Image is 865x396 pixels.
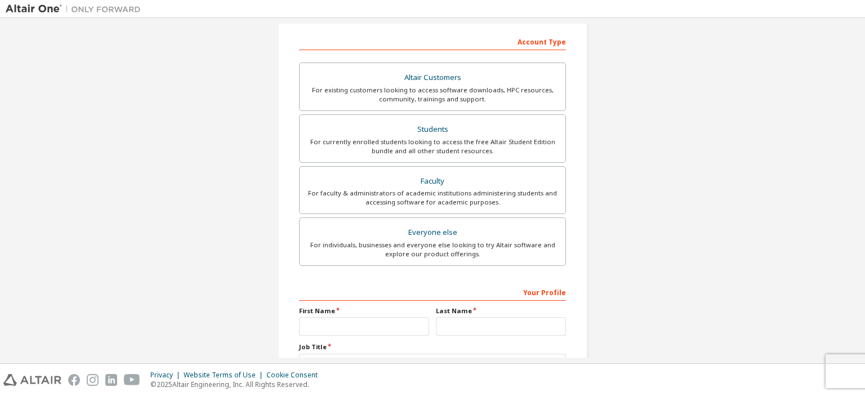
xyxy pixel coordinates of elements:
div: Cookie Consent [266,371,324,380]
div: Privacy [150,371,184,380]
div: Everyone else [306,225,559,241]
div: Website Terms of Use [184,371,266,380]
label: Job Title [299,342,566,351]
div: For individuals, businesses and everyone else looking to try Altair software and explore our prod... [306,241,559,259]
p: © 2025 Altair Engineering, Inc. All Rights Reserved. [150,380,324,389]
div: Faculty [306,173,559,189]
img: youtube.svg [124,374,140,386]
div: For currently enrolled students looking to access the free Altair Student Edition bundle and all ... [306,137,559,155]
div: Your Profile [299,283,566,301]
img: altair_logo.svg [3,374,61,386]
img: facebook.svg [68,374,80,386]
div: For existing customers looking to access software downloads, HPC resources, community, trainings ... [306,86,559,104]
div: For faculty & administrators of academic institutions administering students and accessing softwa... [306,189,559,207]
div: Altair Customers [306,70,559,86]
div: Account Type [299,32,566,50]
label: First Name [299,306,429,315]
img: Altair One [6,3,146,15]
img: instagram.svg [87,374,99,386]
img: linkedin.svg [105,374,117,386]
div: Students [306,122,559,137]
label: Last Name [436,306,566,315]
